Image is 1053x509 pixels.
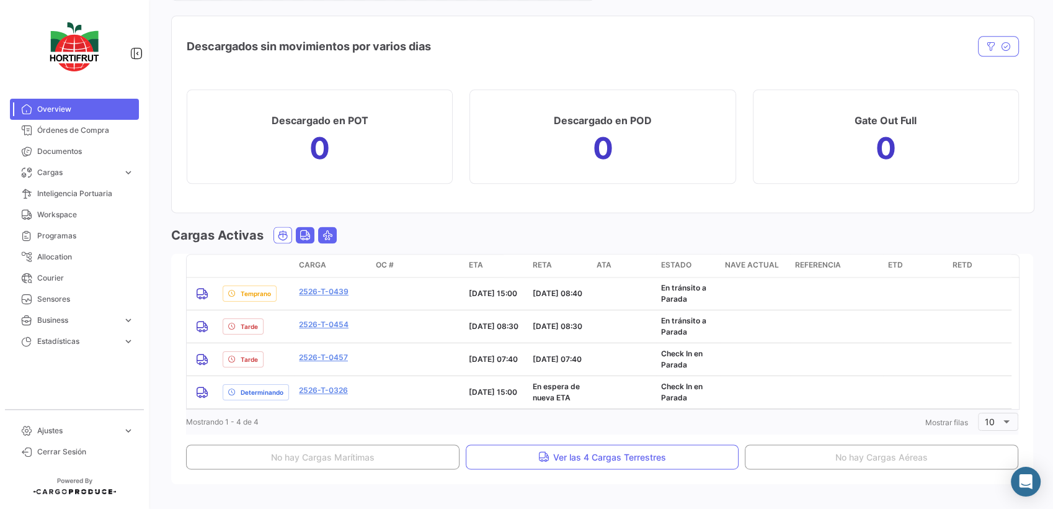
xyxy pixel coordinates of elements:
[171,227,264,244] h3: Cargas Activas
[661,382,703,402] span: Check In en Parada
[661,316,706,336] span: En tránsito a Parada
[241,289,271,299] span: Temprano
[376,259,394,271] span: OC #
[720,254,790,277] datatable-header-cell: Nave actual
[469,289,517,298] span: [DATE] 15:00
[10,289,139,310] a: Sensores
[10,120,139,141] a: Órdenes de Compra
[186,417,259,426] span: Mostrando 1 - 4 de 4
[790,254,883,277] datatable-header-cell: Referencia
[187,38,431,55] h4: Descargados sin movimientos por varios dias
[469,387,517,397] span: [DATE] 15:00
[294,254,370,277] datatable-header-cell: Carga
[37,188,134,199] span: Inteligencia Portuaria
[533,259,552,271] span: RETA
[37,251,134,263] span: Allocation
[656,254,720,277] datatable-header-cell: Estado
[554,112,652,129] h3: Descargado en POD
[37,167,118,178] span: Cargas
[187,254,218,277] datatable-header-cell: transportMode
[10,246,139,268] a: Allocation
[464,254,528,277] datatable-header-cell: ETA
[948,254,1011,277] datatable-header-cell: RETD
[597,259,611,271] span: ATA
[299,259,326,271] span: Carga
[299,286,349,297] a: 2526-T-0439
[528,254,592,277] datatable-header-cell: RETA
[533,382,580,402] span: En espera de nueva ETA
[953,259,972,271] span: RETD
[241,387,283,397] span: Determinando
[309,138,330,158] h1: 0
[123,315,134,326] span: expand_more
[10,141,139,162] a: Documentos
[37,230,134,241] span: Programas
[186,444,460,469] button: No hay Cargas Marítimas
[241,354,258,364] span: Tarde
[661,283,706,304] span: En tránsito a Parada
[218,254,294,277] datatable-header-cell: delayStatus
[1011,467,1041,497] div: Abrir Intercom Messenger
[533,322,582,331] span: [DATE] 08:30
[37,315,118,326] span: Business
[274,227,291,243] button: Ocean
[241,322,258,331] span: Tarde
[985,417,995,427] span: 10
[855,112,917,129] h3: Gate Out Full
[538,452,666,462] span: Ver las 4 Cargas Terrestres
[592,254,655,277] datatable-header-cell: ATA
[299,319,349,330] a: 2526-T-0454
[10,268,139,289] a: Courier
[10,183,139,204] a: Inteligencia Portuaria
[296,227,314,243] button: Land
[835,452,928,462] span: No hay Cargas Aéreas
[469,354,518,364] span: [DATE] 07:40
[888,259,903,271] span: ETD
[469,322,518,331] span: [DATE] 08:30
[883,254,947,277] datatable-header-cell: ETD
[469,259,483,271] span: ETA
[661,259,691,271] span: Estado
[37,273,134,284] span: Courier
[37,446,134,457] span: Cerrar Sesión
[876,138,896,158] h1: 0
[10,225,139,246] a: Programas
[37,294,134,305] span: Sensores
[925,418,968,427] span: Mostrar filas
[37,209,134,220] span: Workspace
[272,112,368,129] h3: Descargado en POT
[371,254,464,277] datatable-header-cell: OC #
[795,259,841,271] span: Referencia
[10,99,139,120] a: Overview
[37,425,118,436] span: Ajustes
[593,138,613,158] h1: 0
[123,425,134,436] span: expand_more
[299,352,348,363] a: 2526-T-0457
[43,15,105,79] img: logo-hortifrut.svg
[271,452,375,462] span: No hay Cargas Marítimas
[466,444,739,469] button: Ver las 4 Cargas Terrestres
[37,125,134,136] span: Órdenes de Compra
[37,104,134,115] span: Overview
[661,349,703,369] span: Check In en Parada
[533,354,582,364] span: [DATE] 07:40
[123,167,134,178] span: expand_more
[10,204,139,225] a: Workspace
[299,385,348,396] a: 2526-T-0326
[37,146,134,157] span: Documentos
[123,336,134,347] span: expand_more
[725,259,779,271] span: Nave actual
[533,289,582,298] span: [DATE] 08:40
[319,227,336,243] button: Air
[37,336,118,347] span: Estadísticas
[745,444,1018,469] button: No hay Cargas Aéreas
